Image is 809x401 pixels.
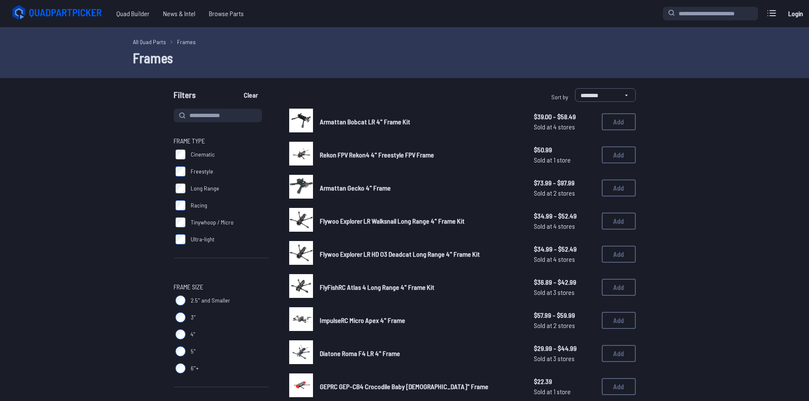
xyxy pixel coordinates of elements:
[320,150,520,160] a: Rekon FPV Rekon4 4" Freestyle FPV Frame
[320,184,391,192] span: Armattan Gecko 4" Frame
[602,146,636,163] button: Add
[602,345,636,362] button: Add
[320,283,434,291] span: FlyFishRC Atlas 4 Long Range 4" Frame Kit
[320,183,520,193] a: Armattan Gecko 4" Frame
[174,136,205,146] span: Frame Type
[110,5,156,22] a: Quad Builder
[191,313,196,322] span: 3"
[534,221,595,231] span: Sold at 4 stores
[602,246,636,263] button: Add
[320,282,520,292] a: FlyFishRC Atlas 4 Long Range 4" Frame Kit
[177,37,196,46] a: Frames
[174,88,196,105] span: Filters
[534,211,595,221] span: $34.99 - $52.49
[320,381,520,392] a: GEPRC GEP-CB4 Crocodile Baby [DEMOGRAPHIC_DATA]" Frame
[602,312,636,329] button: Add
[534,122,595,132] span: Sold at 4 stores
[534,178,595,188] span: $73.99 - $97.99
[320,117,520,127] a: Armattan Bobcat LR 4" Frame Kit
[534,112,595,122] span: $39.00 - $58.49
[175,363,186,373] input: 6"+
[289,340,313,364] img: image
[551,93,568,101] span: Sort by
[534,188,595,198] span: Sold at 2 stores
[534,145,595,155] span: $50.99
[602,279,636,296] button: Add
[191,167,213,176] span: Freestyle
[289,274,313,300] a: image
[175,234,186,244] input: Ultra-light
[289,241,313,267] a: image
[534,155,595,165] span: Sold at 1 store
[534,287,595,297] span: Sold at 3 stores
[534,310,595,320] span: $57.99 - $59.99
[191,296,230,305] span: 2.5" and Smaller
[175,329,186,339] input: 4"
[320,217,465,225] span: Flywoo Explorer LR Walksnail Long Range 4" Frame Kit
[175,200,186,210] input: Racing
[320,316,405,324] span: ImpulseRC Micro Apex 4" Frame
[175,312,186,322] input: 3"
[289,340,313,367] a: image
[289,208,313,232] img: image
[602,213,636,230] button: Add
[575,88,636,102] select: Sort by
[191,184,219,193] span: Long Range
[289,208,313,234] a: image
[534,376,595,387] span: $22.39
[320,216,520,226] a: Flywoo Explorer LR Walksnail Long Range 4" Frame Kit
[534,343,595,353] span: $29.99 - $44.99
[534,387,595,397] span: Sold at 1 store
[320,151,434,159] span: Rekon FPV Rekon4 4" Freestyle FPV Frame
[289,307,313,334] a: image
[289,241,313,265] img: image
[289,142,313,168] a: image
[602,378,636,395] button: Add
[289,373,313,400] a: image
[534,353,595,364] span: Sold at 3 stores
[191,330,195,339] span: 4"
[175,149,186,160] input: Cinematic
[191,347,196,356] span: 5"
[191,364,199,373] span: 6"+
[156,5,202,22] a: News & Intel
[175,183,186,193] input: Long Range
[133,37,166,46] a: All Quad Parts
[289,274,313,298] img: image
[133,48,677,68] h1: Frames
[191,218,234,227] span: Tinywhoop / Micro
[289,109,313,135] a: image
[534,244,595,254] span: $34.99 - $52.49
[191,150,215,159] span: Cinematic
[175,346,186,356] input: 5"
[289,109,313,132] img: image
[785,5,806,22] a: Login
[237,88,265,102] button: Clear
[175,166,186,177] input: Freestyle
[175,295,186,306] input: 2.5" and Smaller
[175,217,186,227] input: Tinywhoop / Micro
[289,142,313,165] img: image
[202,5,251,22] a: Browse Parts
[289,175,313,199] img: image
[602,113,636,130] button: Add
[602,179,636,196] button: Add
[534,320,595,331] span: Sold at 2 stores
[534,277,595,287] span: $36.89 - $42.99
[320,315,520,325] a: ImpulseRC Micro Apex 4" Frame
[320,118,410,126] span: Armattan Bobcat LR 4" Frame Kit
[534,254,595,264] span: Sold at 4 stores
[320,249,520,259] a: Flywoo Explorer LR HD O3 Deadcat Long Range 4" Frame Kit
[174,282,203,292] span: Frame Size
[320,348,520,359] a: Diatone Roma F4 LR 4" Frame
[289,175,313,201] a: image
[191,201,207,210] span: Racing
[289,307,313,331] img: image
[320,382,488,390] span: GEPRC GEP-CB4 Crocodile Baby [DEMOGRAPHIC_DATA]" Frame
[320,250,480,258] span: Flywoo Explorer LR HD O3 Deadcat Long Range 4" Frame Kit
[191,235,214,244] span: Ultra-light
[289,373,313,397] img: image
